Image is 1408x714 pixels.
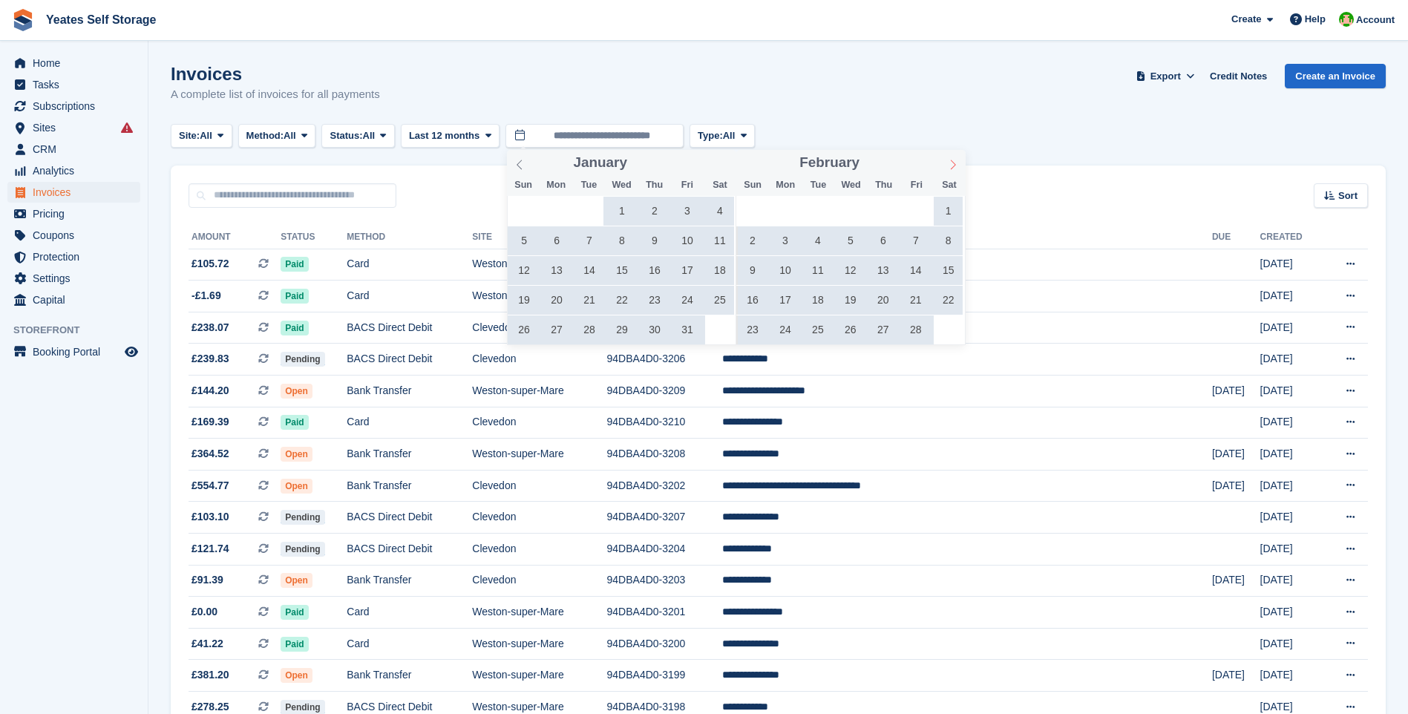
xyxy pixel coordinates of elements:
span: £91.39 [191,572,223,588]
th: Created [1260,226,1323,249]
span: January 9, 2025 [640,226,669,255]
span: February 20, 2025 [868,286,897,315]
td: 94DBA4D0-3199 [607,660,722,692]
span: Pending [281,542,324,557]
span: Paid [281,637,308,652]
span: £144.20 [191,383,229,399]
span: Sun [736,180,769,190]
span: Capital [33,289,122,310]
span: Settings [33,268,122,289]
td: [DATE] [1260,565,1323,597]
button: Export [1133,64,1198,88]
td: Clevedon [472,565,606,597]
span: January 1, 2025 [607,197,636,226]
span: £105.72 [191,256,229,272]
span: January 7, 2025 [575,226,604,255]
td: Card [347,407,472,439]
span: February 22, 2025 [934,286,963,315]
td: [DATE] [1260,597,1323,629]
span: Protection [33,246,122,267]
td: Clevedon [472,407,606,439]
span: January 15, 2025 [607,256,636,285]
span: January 25, 2025 [705,286,734,315]
span: Invoices [33,182,122,203]
td: [DATE] [1212,660,1260,692]
span: CRM [33,139,122,160]
a: menu [7,268,140,289]
td: Bank Transfer [347,470,472,502]
span: Storefront [13,323,148,338]
span: Paid [281,321,308,335]
span: Status: [330,128,362,143]
span: January 2, 2025 [640,197,669,226]
td: BACS Direct Debit [347,502,472,534]
td: Bank Transfer [347,660,472,692]
td: 94DBA4D0-3203 [607,565,722,597]
span: Open [281,668,312,683]
span: Open [281,447,312,462]
span: February 18, 2025 [803,286,832,315]
button: Type: All [690,124,755,148]
img: stora-icon-8386f47178a22dfd0bd8f6a31ec36ba5ce8667c1dd55bd0f319d3a0aa187defe.svg [12,9,34,31]
span: February 27, 2025 [868,315,897,344]
a: Credit Notes [1204,64,1273,88]
span: January 27, 2025 [543,315,572,344]
span: Site: [179,128,200,143]
a: menu [7,53,140,73]
span: Mon [540,180,572,190]
td: Clevedon [472,470,606,502]
span: Wed [606,180,638,190]
th: Site [472,226,606,249]
span: Open [281,479,312,494]
td: [DATE] [1260,312,1323,344]
span: £41.22 [191,636,223,652]
span: Home [33,53,122,73]
span: February 6, 2025 [868,226,897,255]
td: Card [347,597,472,629]
span: Open [281,384,312,399]
span: January 12, 2025 [510,256,539,285]
td: [DATE] [1212,376,1260,407]
span: £554.77 [191,478,229,494]
span: January 23, 2025 [640,286,669,315]
span: January 14, 2025 [575,256,604,285]
span: February 15, 2025 [934,256,963,285]
td: [DATE] [1260,470,1323,502]
button: Method: All [238,124,316,148]
span: Pending [281,510,324,525]
input: Year [859,155,906,171]
span: February [799,156,859,170]
th: Amount [189,226,281,249]
a: menu [7,341,140,362]
span: £364.52 [191,446,229,462]
td: [DATE] [1212,439,1260,471]
span: Method: [246,128,284,143]
button: Site: All [171,124,232,148]
td: 94DBA4D0-3200 [607,628,722,660]
a: menu [7,225,140,246]
span: Fri [671,180,704,190]
td: 94DBA4D0-3201 [607,597,722,629]
span: Export [1150,69,1181,84]
span: January 24, 2025 [672,286,701,315]
span: February 28, 2025 [901,315,930,344]
td: [DATE] [1260,407,1323,439]
td: [DATE] [1212,565,1260,597]
span: Sites [33,117,122,138]
span: Type: [698,128,723,143]
span: February 5, 2025 [836,226,865,255]
th: Status [281,226,347,249]
span: Paid [281,415,308,430]
span: January 26, 2025 [510,315,539,344]
td: BACS Direct Debit [347,312,472,344]
span: Paid [281,257,308,272]
span: January 13, 2025 [543,256,572,285]
span: Wed [835,180,868,190]
td: BACS Direct Debit [347,534,472,566]
span: Booking Portal [33,341,122,362]
span: February 12, 2025 [836,256,865,285]
a: menu [7,160,140,181]
span: Tue [572,180,605,190]
span: February 1, 2025 [934,197,963,226]
a: Yeates Self Storage [40,7,163,32]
